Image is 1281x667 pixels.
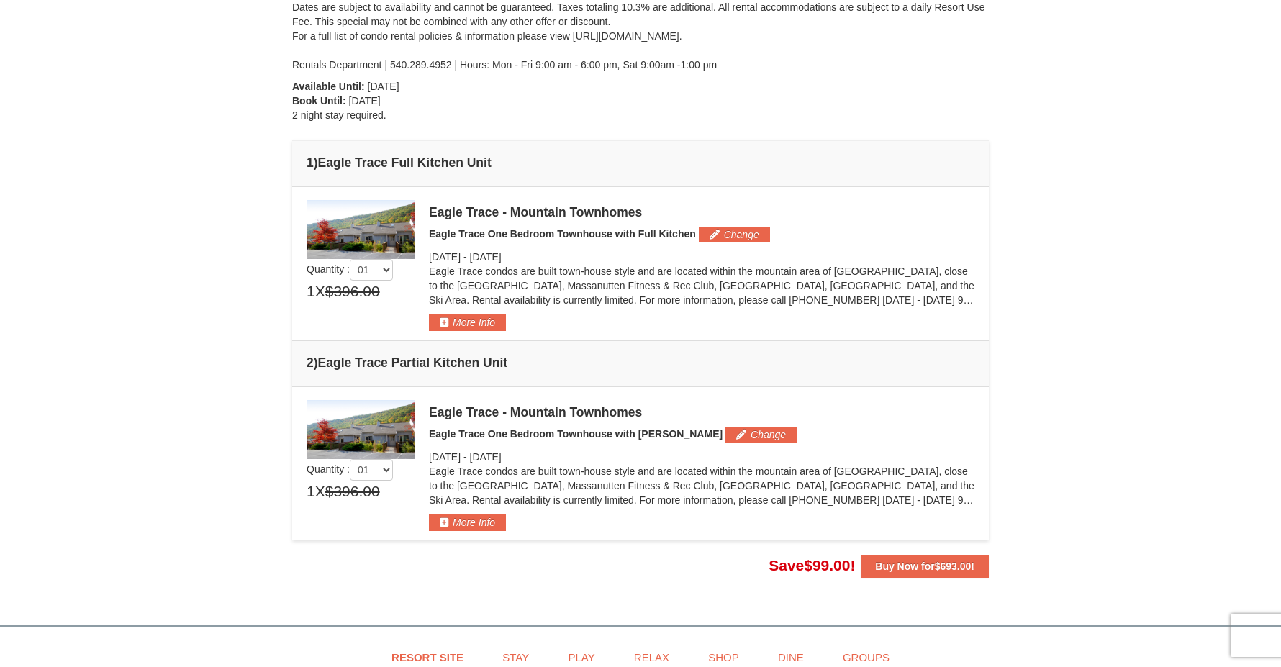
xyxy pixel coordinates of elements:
[314,155,318,170] span: )
[429,405,974,419] div: Eagle Trace - Mountain Townhomes
[470,251,502,263] span: [DATE]
[315,281,325,302] span: X
[429,451,461,463] span: [DATE]
[429,428,723,440] span: Eagle Trace One Bedroom Townhouse with [PERSON_NAME]
[429,228,696,240] span: Eagle Trace One Bedroom Townhouse with Full Kitchen
[769,557,855,573] span: Save !
[315,481,325,502] span: X
[325,281,380,302] span: $396.00
[307,200,415,259] img: 19218983-1-9b289e55.jpg
[804,557,850,573] span: $99.00
[463,251,467,263] span: -
[429,264,974,307] p: Eagle Trace condos are built town-house style and are located within the mountain area of [GEOGRA...
[725,427,797,443] button: Change
[429,314,506,330] button: More Info
[292,95,346,106] strong: Book Until:
[325,481,380,502] span: $396.00
[314,355,318,370] span: )
[470,451,502,463] span: [DATE]
[307,481,315,502] span: 1
[307,155,974,170] h4: 1 Eagle Trace Full Kitchen Unit
[463,451,467,463] span: -
[307,355,974,370] h4: 2 Eagle Trace Partial Kitchen Unit
[429,514,506,530] button: More Info
[292,109,386,121] span: 2 night stay required.
[861,555,989,578] button: Buy Now for$693.00!
[307,281,315,302] span: 1
[292,81,365,92] strong: Available Until:
[368,81,399,92] span: [DATE]
[349,95,381,106] span: [DATE]
[429,464,974,507] p: Eagle Trace condos are built town-house style and are located within the mountain area of [GEOGRA...
[429,205,974,219] div: Eagle Trace - Mountain Townhomes
[307,463,393,475] span: Quantity :
[875,561,974,572] strong: Buy Now for !
[307,400,415,459] img: 19218983-1-9b289e55.jpg
[429,251,461,263] span: [DATE]
[699,227,770,242] button: Change
[307,263,393,275] span: Quantity :
[935,561,972,572] span: $693.00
